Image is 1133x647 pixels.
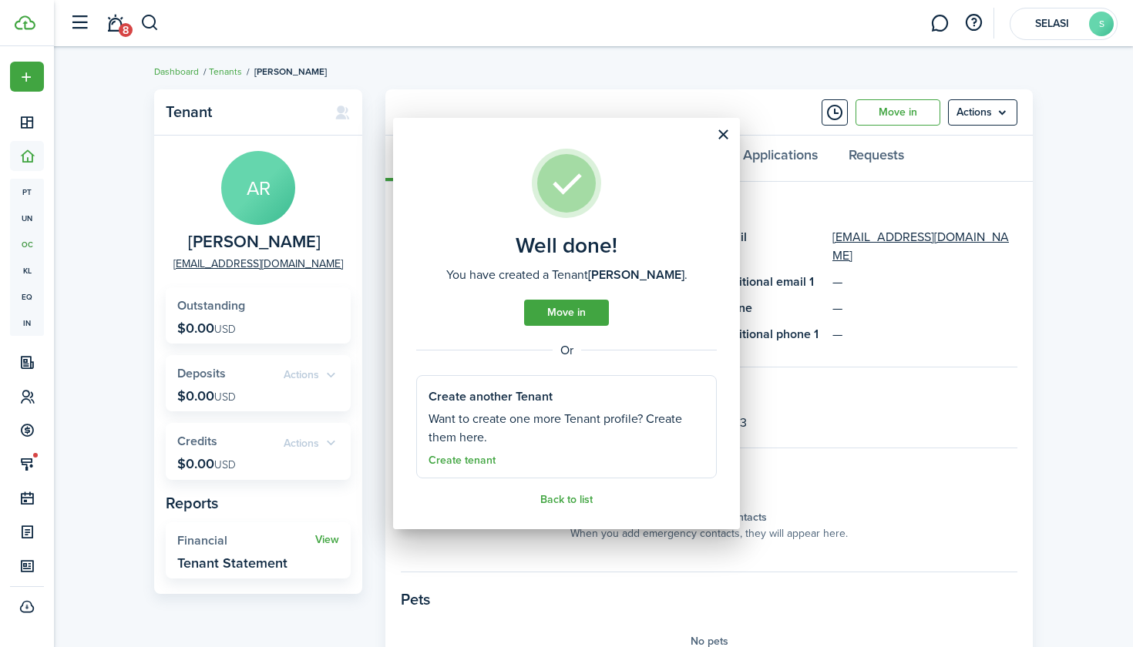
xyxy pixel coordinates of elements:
[429,410,704,447] well-done-section-description: Want to create one more Tenant profile? Create them here.
[588,266,684,283] b: [PERSON_NAME]
[540,494,593,506] a: Back to list
[524,300,609,326] a: Move in
[416,341,717,360] well-done-separator: Or
[446,266,688,284] well-done-description: You have created a Tenant .
[429,387,553,406] well-done-section-title: Create another Tenant
[429,454,496,467] a: Create tenant
[710,122,736,148] button: Close modal
[516,233,617,258] well-done-title: Well done!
